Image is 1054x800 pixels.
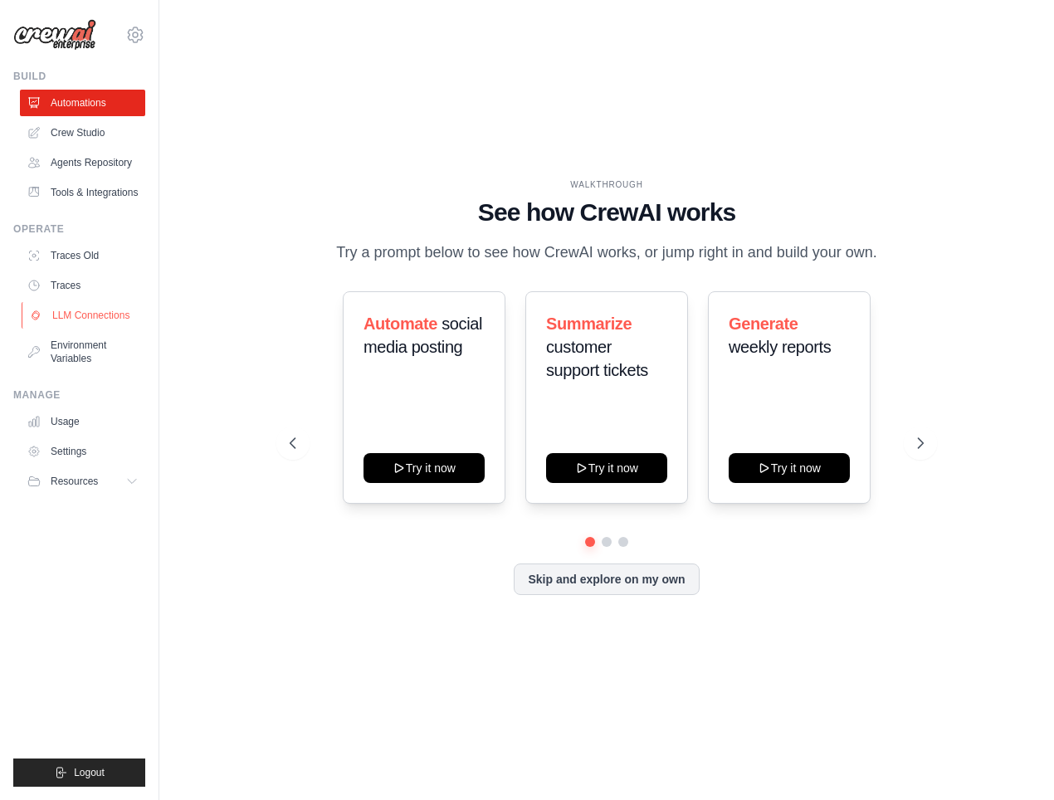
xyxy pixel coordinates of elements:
div: WALKTHROUGH [290,178,923,191]
a: Settings [20,438,145,465]
a: Crew Studio [20,120,145,146]
a: LLM Connections [22,302,147,329]
span: Resources [51,475,98,488]
span: customer support tickets [546,338,648,379]
p: Try a prompt below to see how CrewAI works, or jump right in and build your own. [328,241,886,265]
button: Logout [13,759,145,787]
div: Build [13,70,145,83]
button: Try it now [729,453,850,483]
span: Logout [74,766,105,779]
button: Resources [20,468,145,495]
a: Traces [20,272,145,299]
button: Try it now [546,453,667,483]
a: Agents Repository [20,149,145,176]
h1: See how CrewAI works [290,198,923,227]
a: Traces Old [20,242,145,269]
a: Tools & Integrations [20,179,145,206]
button: Try it now [364,453,485,483]
button: Skip and explore on my own [514,563,699,595]
div: Manage [13,388,145,402]
span: Automate [364,315,437,333]
span: weekly reports [729,338,831,356]
span: Generate [729,315,798,333]
a: Environment Variables [20,332,145,372]
img: Logo [13,19,96,51]
a: Automations [20,90,145,116]
span: Summarize [546,315,632,333]
a: Usage [20,408,145,435]
div: Operate [13,222,145,236]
